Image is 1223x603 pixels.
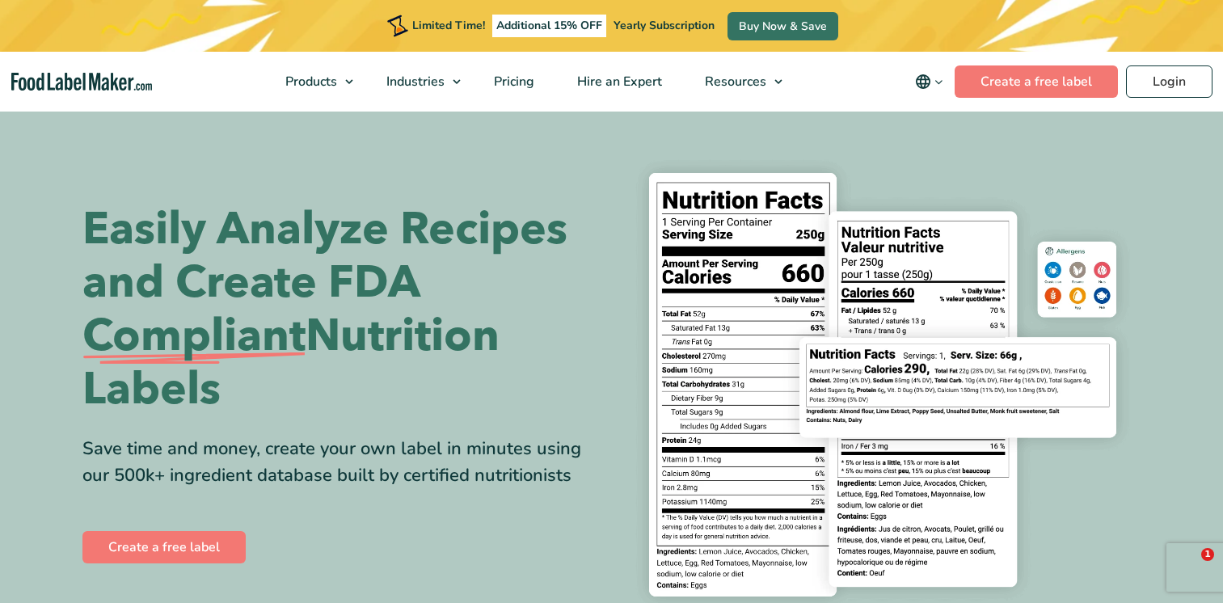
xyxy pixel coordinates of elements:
h1: Easily Analyze Recipes and Create FDA Nutrition Labels [82,203,600,416]
a: Create a free label [955,65,1118,98]
span: Yearly Subscription [614,18,715,33]
a: Buy Now & Save [727,12,838,40]
span: Resources [700,73,768,91]
a: Resources [684,52,791,112]
iframe: Intercom live chat [1168,548,1207,587]
span: Limited Time! [412,18,485,33]
a: Create a free label [82,531,246,563]
span: Products [280,73,339,91]
a: Hire an Expert [556,52,680,112]
span: Additional 15% OFF [492,15,606,37]
a: Pricing [473,52,552,112]
a: Products [264,52,361,112]
span: Pricing [489,73,536,91]
span: Industries [382,73,446,91]
a: Industries [365,52,469,112]
span: 1 [1201,548,1214,561]
a: Login [1126,65,1212,98]
span: Hire an Expert [572,73,664,91]
span: Compliant [82,310,306,363]
div: Save time and money, create your own label in minutes using our 500k+ ingredient database built b... [82,436,600,489]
